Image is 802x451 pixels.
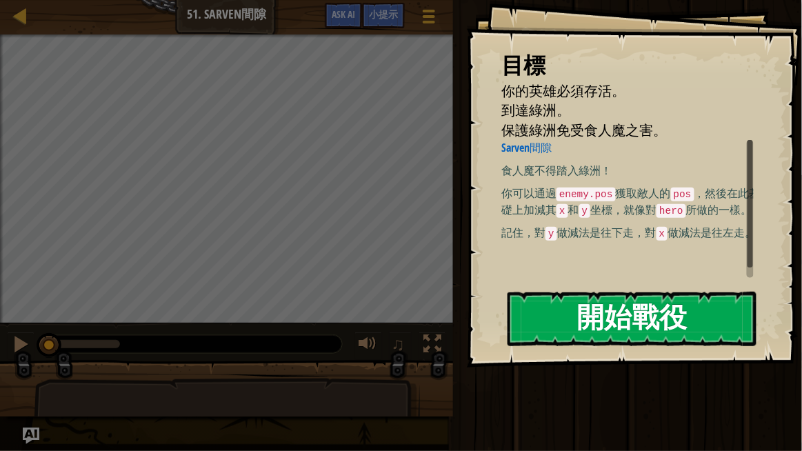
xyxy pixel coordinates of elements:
[419,332,446,360] button: 切換全螢幕
[501,163,763,179] p: 食人魔不得踏入綠洲！
[389,332,412,360] button: ♫
[325,3,362,28] button: Ask AI
[508,292,756,346] button: 開始戰役
[579,204,591,218] code: y
[501,81,625,100] span: 你的英雄必須存活。
[557,188,616,201] code: enemy.pos
[501,101,570,119] span: 到達綠洲。
[484,101,750,121] li: 到達綠洲。
[484,121,750,141] li: 保護綠洲免受食人魔之害。
[545,227,557,241] code: y
[671,188,694,201] code: pos
[412,3,446,35] button: 顯示遊戲選單
[501,140,552,155] a: Sarven間隙
[501,50,754,81] div: 目標
[354,332,382,360] button: 調整音量
[369,8,398,21] span: 小提示
[557,204,568,218] code: x
[656,204,686,218] code: hero
[501,121,667,139] span: 保護綠洲免受食人魔之害。
[332,8,355,21] span: Ask AI
[7,332,34,360] button: Ctrl + P: Pause
[656,227,668,241] code: x
[23,428,39,444] button: Ask AI
[484,81,750,101] li: 你的英雄必須存活。
[501,225,763,241] p: 記住，對 做減法是往下走，對 做減法是往左走。
[501,186,763,218] p: 你可以通過 獲取敵人的 ，然後在此基礎上加減其 和 坐標，就像對 所做的一樣。
[392,334,405,354] span: ♫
